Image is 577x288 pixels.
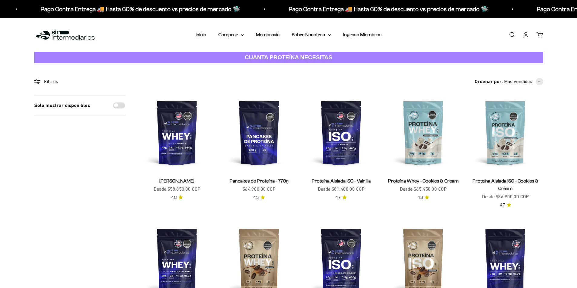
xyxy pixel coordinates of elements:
label: Solo mostrar disponibles [34,102,90,109]
a: Proteína Whey - Cookies & Cream [388,178,459,183]
span: 4.8 [417,194,423,201]
a: Membresía [256,32,280,37]
a: Pancakes de Proteína - 770g [230,178,289,183]
a: 4.84.8 de 5.0 estrellas [171,194,183,201]
button: Más vendidos [504,78,543,86]
span: 4.8 [171,194,177,201]
strong: CUANTA PROTEÍNA NECESITAS [245,54,332,60]
p: Pago Contra Entrega 🚚 Hasta 60% de descuento vs precios de mercado 🛸 [280,4,479,14]
a: Ingreso Miembros [343,32,382,37]
sale-price: Desde $86.900,00 COP [482,193,529,201]
span: Ordenar por: [475,78,503,86]
a: 4.74.7 de 5.0 estrellas [335,194,347,201]
sale-price: $64.900,00 COP [243,185,276,193]
div: Filtros [34,78,125,86]
span: 4.3 [253,194,259,201]
a: 4.84.8 de 5.0 estrellas [417,194,429,201]
span: Más vendidos [504,78,532,86]
span: 4.7 [335,194,340,201]
a: Inicio [196,32,206,37]
sale-price: Desde $58.850,00 COP [154,185,201,193]
sale-price: Desde $81.400,00 COP [318,185,365,193]
a: Proteína Aislada ISO - Cookies & Cream [473,178,539,191]
a: Proteína Aislada ISO - Vainilla [312,178,371,183]
a: 4.74.7 de 5.0 estrellas [500,202,511,209]
a: CUANTA PROTEÍNA NECESITAS [34,52,543,63]
p: Pago Contra Entrega 🚚 Hasta 60% de descuento vs precios de mercado 🛸 [32,4,231,14]
sale-price: Desde $65.450,00 COP [400,185,447,193]
span: 4.7 [500,202,505,209]
a: 4.34.3 de 5.0 estrellas [253,194,265,201]
a: [PERSON_NAME] [159,178,194,183]
summary: Comprar [218,31,244,39]
summary: Sobre Nosotros [292,31,331,39]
